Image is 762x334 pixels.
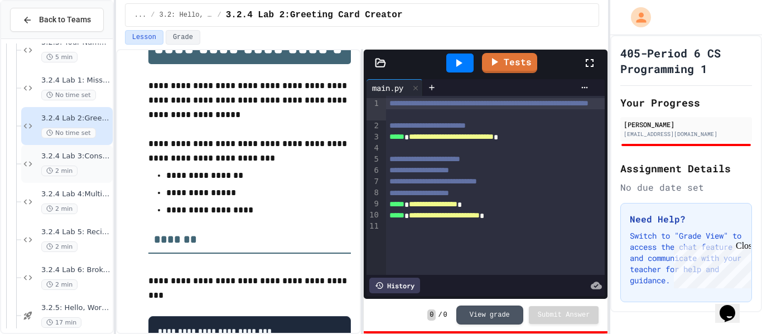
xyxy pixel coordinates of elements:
[41,76,110,85] span: 3.2.4 Lab 1: Missing Quote Marks
[630,212,742,226] h3: Need Help?
[366,82,409,94] div: main.py
[366,79,423,96] div: main.py
[41,128,96,138] span: No time set
[619,4,654,30] div: My Account
[41,317,81,328] span: 17 min
[41,90,96,100] span: No time set
[366,165,380,176] div: 6
[41,114,110,123] span: 3.2.4 Lab 2:Greeting Card Creator
[669,241,751,288] iframe: chat widget
[620,181,752,194] div: No due date set
[620,45,752,76] h1: 405-Period 6 CS Programming 1
[456,306,523,325] button: View grade
[620,95,752,110] h2: Your Progress
[366,132,380,143] div: 3
[427,309,436,321] span: 0
[482,53,537,73] a: Tests
[538,311,590,320] span: Submit Answer
[41,241,78,252] span: 2 min
[369,278,420,293] div: History
[443,311,447,320] span: 0
[226,8,403,22] span: 3.2.4 Lab 2:Greeting Card Creator
[125,30,163,45] button: Lesson
[630,230,742,286] p: Switch to "Grade View" to access the chat feature and communicate with your teacher for help and ...
[624,119,749,129] div: [PERSON_NAME]
[41,265,110,275] span: 3.2.4 Lab 6: Broken Message System
[366,176,380,187] div: 7
[41,166,78,176] span: 2 min
[41,204,78,214] span: 2 min
[366,120,380,132] div: 2
[41,279,78,290] span: 2 min
[151,11,155,20] span: /
[715,289,751,323] iframe: chat widget
[160,11,213,20] span: 3.2: Hello, World!
[366,221,380,232] div: 11
[41,227,110,237] span: 3.2.4 Lab 5: Recipe Display System
[41,152,110,161] span: 3.2.4 Lab 3:Console Display Fix
[366,199,380,210] div: 9
[366,154,380,165] div: 5
[624,130,749,138] div: [EMAIL_ADDRESS][DOMAIN_NAME]
[41,52,78,62] span: 5 min
[41,303,110,313] span: 3.2.5: Hello, World - Quiz
[4,4,77,71] div: Chat with us now!Close
[529,306,599,324] button: Submit Answer
[41,190,110,199] span: 3.2.4 Lab 4:Multi-Line Message Board
[134,11,147,20] span: ...
[39,14,91,26] span: Back to Teams
[366,187,380,199] div: 8
[366,210,380,221] div: 10
[218,11,221,20] span: /
[366,98,380,120] div: 1
[166,30,200,45] button: Grade
[438,311,442,320] span: /
[620,161,752,176] h2: Assignment Details
[10,8,104,32] button: Back to Teams
[366,143,380,154] div: 4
